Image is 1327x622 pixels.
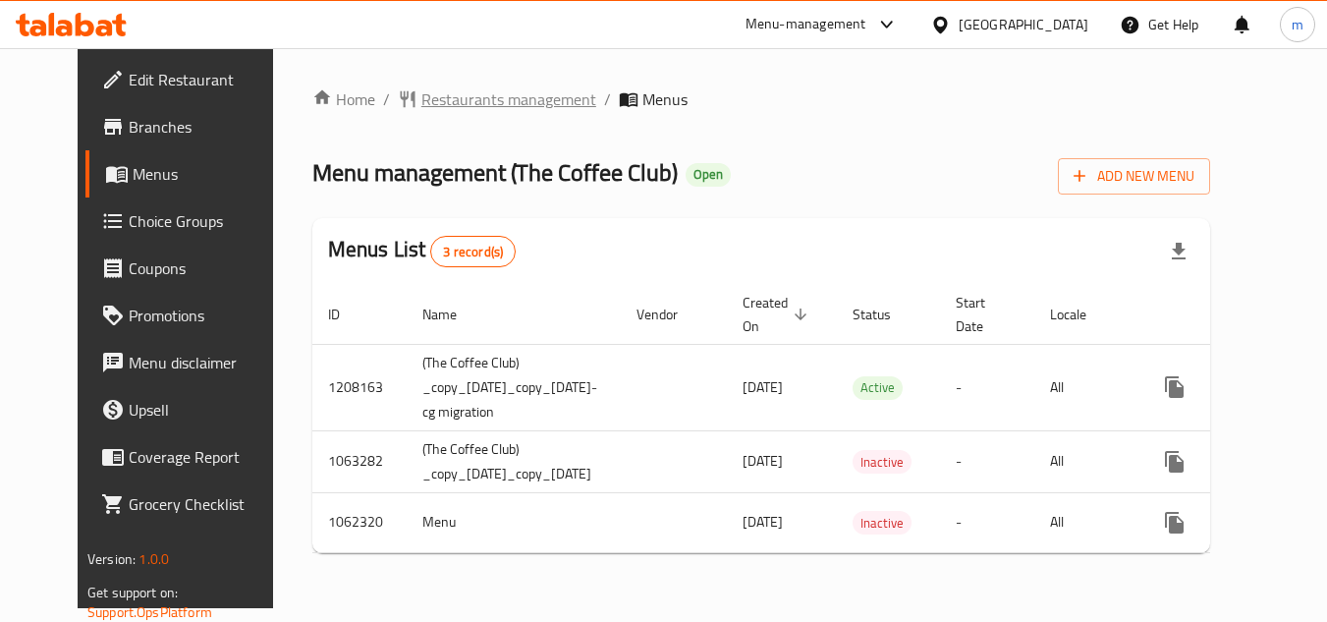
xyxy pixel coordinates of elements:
[87,546,136,572] span: Version:
[85,245,300,292] a: Coupons
[85,386,300,433] a: Upsell
[743,509,783,535] span: [DATE]
[1151,438,1198,485] button: more
[959,14,1088,35] div: [GEOGRAPHIC_DATA]
[407,344,621,430] td: (The Coffee Club) _copy_[DATE]_copy_[DATE]-cg migration
[853,450,912,474] div: Inactive
[431,243,515,261] span: 3 record(s)
[407,430,621,492] td: (The Coffee Club) _copy_[DATE]_copy_[DATE]
[853,451,912,474] span: Inactive
[1034,492,1135,552] td: All
[407,492,621,552] td: Menu
[1151,364,1198,411] button: more
[312,430,407,492] td: 1063282
[421,87,596,111] span: Restaurants management
[430,236,516,267] div: Total records count
[642,87,688,111] span: Menus
[422,303,482,326] span: Name
[636,303,703,326] span: Vendor
[1034,430,1135,492] td: All
[312,344,407,430] td: 1208163
[312,87,1210,111] nav: breadcrumb
[85,103,300,150] a: Branches
[686,163,731,187] div: Open
[853,376,903,399] span: Active
[85,339,300,386] a: Menu disclaimer
[1151,499,1198,546] button: more
[743,448,783,474] span: [DATE]
[956,291,1011,338] span: Start Date
[853,376,903,400] div: Active
[1074,164,1194,189] span: Add New Menu
[133,162,284,186] span: Menus
[853,511,912,535] div: Inactive
[1292,14,1303,35] span: m
[743,374,783,400] span: [DATE]
[940,430,1034,492] td: -
[312,150,678,195] span: Menu management ( The Coffee Club )
[746,13,866,36] div: Menu-management
[87,580,178,605] span: Get support on:
[853,512,912,535] span: Inactive
[1058,158,1210,195] button: Add New Menu
[328,235,516,267] h2: Menus List
[686,166,731,183] span: Open
[129,115,284,139] span: Branches
[1155,228,1202,275] div: Export file
[129,209,284,233] span: Choice Groups
[383,87,390,111] li: /
[1034,344,1135,430] td: All
[312,87,375,111] a: Home
[129,445,284,469] span: Coverage Report
[328,303,365,326] span: ID
[1198,364,1245,411] button: Change Status
[129,492,284,516] span: Grocery Checklist
[85,198,300,245] a: Choice Groups
[129,68,284,91] span: Edit Restaurant
[604,87,611,111] li: /
[129,304,284,327] span: Promotions
[85,433,300,481] a: Coverage Report
[129,351,284,374] span: Menu disclaimer
[85,56,300,103] a: Edit Restaurant
[1198,499,1245,546] button: Change Status
[1050,303,1112,326] span: Locale
[129,256,284,280] span: Coupons
[940,344,1034,430] td: -
[1198,438,1245,485] button: Change Status
[853,303,916,326] span: Status
[138,546,169,572] span: 1.0.0
[398,87,596,111] a: Restaurants management
[312,492,407,552] td: 1062320
[85,292,300,339] a: Promotions
[940,492,1034,552] td: -
[743,291,813,338] span: Created On
[85,481,300,528] a: Grocery Checklist
[129,398,284,422] span: Upsell
[85,150,300,198] a: Menus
